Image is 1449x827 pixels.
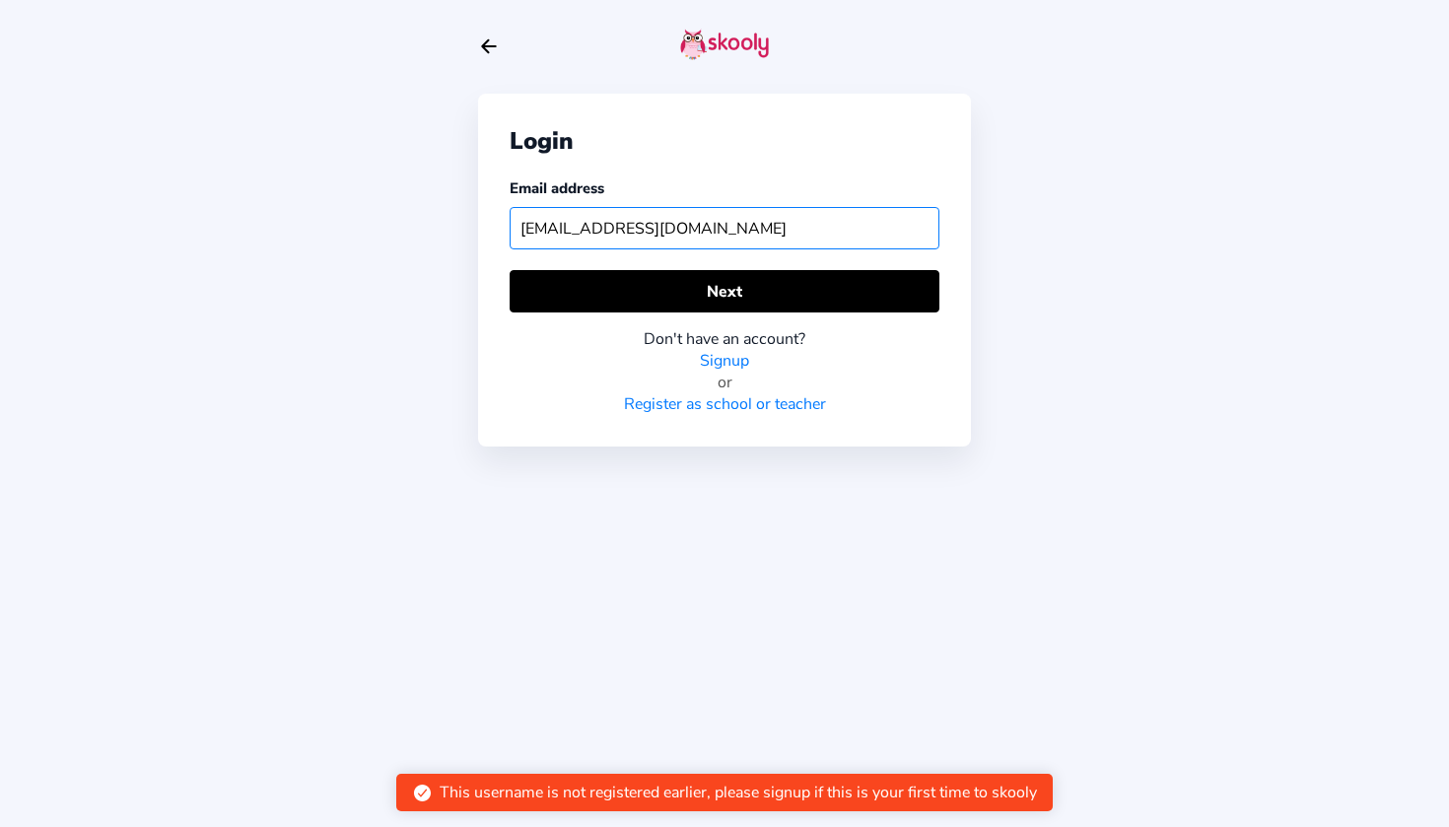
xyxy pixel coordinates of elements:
label: Email address [510,178,604,198]
div: This username is not registered earlier, please signup if this is your first time to skooly [440,782,1037,803]
a: Signup [700,350,749,372]
div: Login [510,125,939,157]
a: Register as school or teacher [624,393,826,415]
img: skooly-logo.png [680,29,769,60]
button: arrow back outline [478,35,500,57]
ion-icon: checkmark circle [412,783,433,803]
button: Next [510,270,939,312]
div: Don't have an account? [510,328,939,350]
input: Your email address [510,207,939,249]
div: or [510,372,939,393]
